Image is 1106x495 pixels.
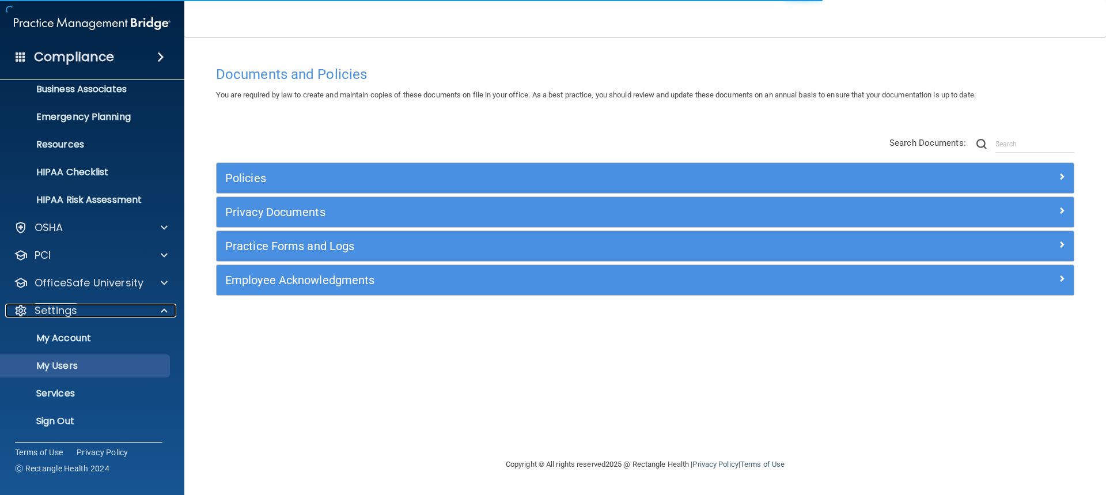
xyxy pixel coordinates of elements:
p: OSHA [35,221,63,235]
p: My Account [7,332,165,344]
p: Services [7,388,165,399]
span: Search Documents: [889,138,966,148]
a: OfficeSafe University [14,276,168,290]
input: Search [995,135,1074,153]
p: HIPAA Checklist [7,167,165,178]
a: Terms of Use [15,447,63,458]
a: Privacy Documents [225,203,1065,221]
p: PCI [35,248,51,262]
a: Policies [225,169,1065,187]
a: Privacy Policy [692,460,738,468]
a: Practice Forms and Logs [225,237,1065,255]
a: Privacy Policy [77,447,128,458]
p: Resources [7,139,165,150]
h4: Compliance [34,49,114,65]
h5: Employee Acknowledgments [225,274,851,286]
p: Emergency Planning [7,111,165,123]
img: PMB logo [14,12,171,35]
p: Settings [35,304,77,318]
h5: Privacy Documents [225,206,851,218]
p: OfficeSafe University [35,276,143,290]
img: ic-search.3b580494.png [976,139,987,149]
a: Terms of Use [740,460,785,468]
h4: Documents and Policies [216,67,1074,82]
a: PCI [14,248,168,262]
p: Sign Out [7,415,165,427]
a: Employee Acknowledgments [225,271,1065,289]
p: Business Associates [7,84,165,95]
h5: Practice Forms and Logs [225,240,851,252]
span: Ⓒ Rectangle Health 2024 [15,463,109,474]
h5: Policies [225,172,851,184]
p: My Users [7,360,165,372]
a: Settings [14,304,168,318]
p: HIPAA Risk Assessment [7,194,165,206]
a: OSHA [14,221,168,235]
span: You are required by law to create and maintain copies of these documents on file in your office. ... [216,90,976,99]
div: Copyright © All rights reserved 2025 @ Rectangle Health | | [435,446,855,483]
